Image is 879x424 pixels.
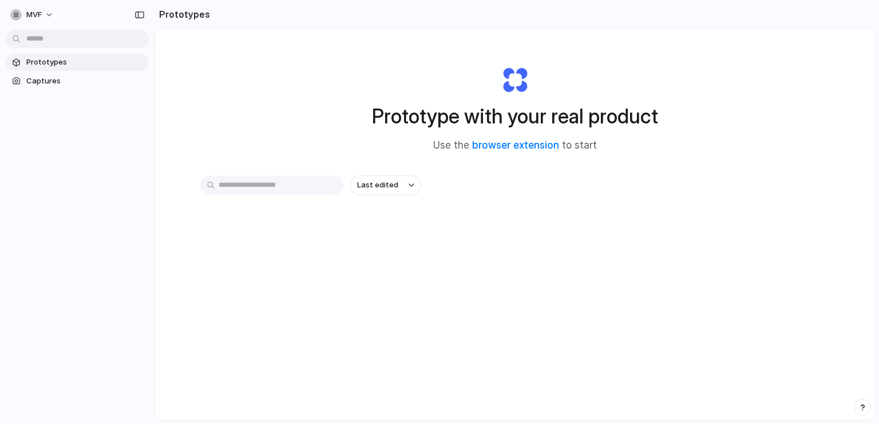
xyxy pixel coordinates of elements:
[372,101,658,131] h1: Prototype with your real product
[26,9,42,21] span: MVF
[350,175,421,195] button: Last edited
[6,6,60,24] button: MVF
[472,139,559,151] a: browser extension
[6,54,149,71] a: Prototypes
[433,138,597,153] span: Use the to start
[357,179,398,191] span: Last edited
[26,75,144,87] span: Captures
[26,57,144,68] span: Prototypes
[155,7,210,21] h2: Prototypes
[6,73,149,90] a: Captures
